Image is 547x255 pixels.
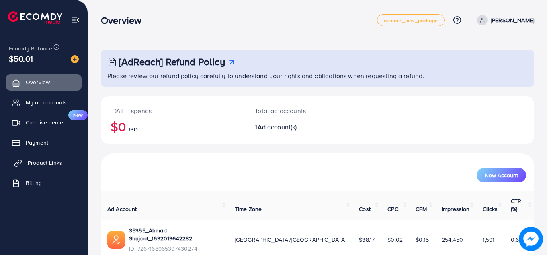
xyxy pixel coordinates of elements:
span: $38.17 [359,236,375,244]
span: 254,450 [442,236,463,244]
p: Please review our refund policy carefully to understand your rights and obligations when requesti... [107,71,529,81]
span: Time Zone [235,205,262,213]
span: Product Links [28,159,62,167]
a: Creative centerNew [6,114,82,131]
span: CPM [416,205,427,213]
a: My ad accounts [6,94,82,110]
span: New Account [485,172,518,178]
h3: [AdReach] Refund Policy [119,56,225,68]
img: image [71,55,79,63]
span: adreach_new_package [384,18,438,23]
span: New [68,110,88,120]
a: Billing [6,175,82,191]
a: adreach_new_package [377,14,445,26]
span: 0.63 [511,236,522,244]
img: ic-ads-acc.e4c84228.svg [107,231,125,249]
a: Overview [6,74,82,90]
h2: $0 [111,119,236,134]
span: Clicks [483,205,498,213]
span: ID: 7267168965397430274 [129,245,222,253]
h3: Overview [101,15,148,26]
span: [GEOGRAPHIC_DATA]/[GEOGRAPHIC_DATA] [235,236,346,244]
span: $0.02 [387,236,403,244]
span: My ad accounts [26,98,67,106]
span: Impression [442,205,470,213]
p: [PERSON_NAME] [491,15,534,25]
span: Ad account(s) [258,122,297,131]
p: Total ad accounts [255,106,344,116]
a: [PERSON_NAME] [474,15,534,25]
span: Cost [359,205,371,213]
img: image [519,227,543,251]
a: 35355_Ahmad Shujaat_1692019642282 [129,226,222,243]
a: Payment [6,135,82,151]
button: New Account [477,168,526,182]
span: Ecomdy Balance [9,44,52,52]
span: USD [126,125,137,133]
img: menu [71,15,80,25]
span: $50.01 [9,53,33,64]
a: Product Links [6,155,82,171]
span: Creative center [26,118,65,126]
span: Overview [26,78,50,86]
span: CTR (%) [511,197,521,213]
span: 1,591 [483,236,495,244]
img: logo [8,11,62,24]
h2: 1 [255,123,344,131]
span: Ad Account [107,205,137,213]
span: Billing [26,179,42,187]
span: $0.15 [416,236,429,244]
p: [DATE] spends [111,106,236,116]
span: Payment [26,139,48,147]
span: CPC [387,205,398,213]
